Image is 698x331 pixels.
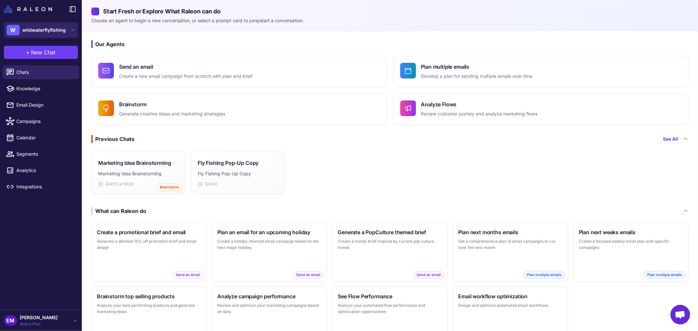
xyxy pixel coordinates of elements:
[98,159,171,167] h3: Marketing Idea Brainstorming
[3,114,79,128] a: Campaigns
[579,238,683,251] p: Create a focused weekly email plan with specific campaigns
[573,223,689,282] button: Plan next weeks emailsCreate a focused weekly email plan with specific campaignsPlan multiple emails
[332,223,447,282] button: Generate a PopCulture themed briefCreate a trendy brief inspired by current pop culture trendsSen...
[22,26,66,34] span: wildwaterflyfishing
[156,183,183,191] span: Brainstorm
[212,223,327,282] button: Plan an email for an upcoming holidayCreate a holiday-themed email campaign based on the next maj...
[523,271,565,279] span: Plan multiple emails
[16,150,74,158] span: Segments
[217,238,321,251] p: Create a holiday-themed email campaign based on the next major holiday
[91,135,134,143] div: Previous Chats
[217,302,321,315] p: Review and optimize your marketing campaigns based on data
[27,48,30,56] span: +
[671,305,690,324] div: Chat abierto
[91,56,387,87] button: Send an emailCreate a new email campaign from scratch with plan and brief
[338,228,442,236] h3: Generate a PopCulture themed brief
[20,321,58,327] span: Active Plan
[119,100,225,108] h4: Brainstorm
[458,292,563,300] h3: Email workflow optimization
[393,94,689,125] button: Analyze FlowsReview customer journey and analyze marketing flows
[338,292,442,300] h3: See Flow Performance
[16,134,74,141] span: Calendar
[91,17,689,24] p: Choose an agent to begin a new conversation, or select a prompt card to jumpstart a conversation.
[3,82,79,96] a: Knowledge
[458,302,563,309] p: Design and optimize automated email workflows
[579,228,683,236] h3: Plan next weeks emails
[3,180,79,194] a: Integrations
[91,7,689,16] h2: Start Fresh or Explore What Raleon can do
[338,238,442,251] p: Create a trendy brief inspired by current pop culture trends
[4,22,78,38] button: Wwildwaterflyfishing
[98,170,179,177] p: Marketing Idea Brainstorming
[97,302,201,315] p: Analyze your best performing products and generate marketing ideas
[3,98,79,112] a: Email Design
[91,223,206,282] button: Create a promotional brief and emailGenerate a detailed 15% off promotion brief and email designS...
[338,302,442,315] p: Analyze your automated flow performance and optimization opportunities
[413,271,445,279] span: Send an email
[4,46,78,59] button: +New Chat
[119,73,252,80] p: Create a new email campaign from scratch with plan and brief
[98,181,179,187] div: [DATE] at 18:30
[3,65,79,79] a: Chats
[198,159,259,167] h3: Fly Fishing Pop-Up Copy
[3,147,79,161] a: Segments
[16,85,74,92] span: Knowledge
[198,181,278,187] div: [DATE]
[91,40,689,48] h3: Our Agents
[663,135,678,143] a: See All
[421,110,538,118] p: Review customer journey and analyze marketing flows
[97,292,201,300] h3: Brainstorm top selling products
[16,183,74,190] span: Integrations
[421,100,538,108] h4: Analyze Flows
[16,118,74,125] span: Campaigns
[217,292,321,300] h3: Analyze campaign performance
[393,56,689,87] button: Plan multiple emailsDevelop a plan for sending multiple emails over time
[172,271,204,279] span: Send an email
[198,170,278,177] p: Fly Fishing Pop-Up Copy
[31,48,56,56] span: New Chat
[458,228,563,236] h3: Plan next months emails
[644,271,686,279] span: Plan multiple emails
[3,131,79,145] a: Calendar
[421,73,533,80] p: Develop a plan for sending multiple emails over time
[293,271,324,279] span: Send an email
[91,94,387,125] button: BrainstormGenerate creative ideas and marketing strategies
[4,315,17,326] div: EM
[97,228,201,236] h3: Create a promotional brief and email
[7,25,20,35] div: W
[4,5,52,13] img: Raleon Logo
[97,238,201,251] p: Generate a detailed 15% off promotion brief and email design
[4,5,55,13] a: Raleon Logo
[16,167,74,174] span: Analytics
[20,314,58,321] span: [PERSON_NAME]
[458,238,563,251] p: Get a comprehensive plan of email campaigns to run over the next month
[16,69,74,76] span: Chats
[453,223,568,282] button: Plan next months emailsGet a comprehensive plan of email campaigns to run over the next monthPlan...
[91,207,146,215] div: What can Raleon do
[119,110,225,118] p: Generate creative ideas and marketing strategies
[421,63,533,71] h4: Plan multiple emails
[3,164,79,177] a: Analytics
[217,228,321,236] h3: Plan an email for an upcoming holiday
[119,63,252,71] h4: Send an email
[16,101,74,109] span: Email Design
